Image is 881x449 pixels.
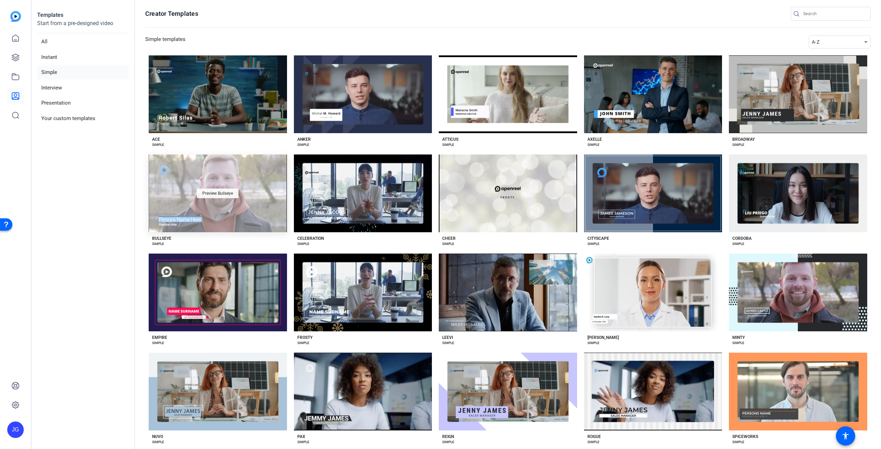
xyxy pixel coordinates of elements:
img: blue-gradient.svg [10,11,21,22]
button: Template image [439,353,577,430]
div: NUVO [152,434,163,439]
div: SIMPLE [297,241,309,247]
button: Template imagePreview Bullseye [149,154,287,232]
button: Template image [149,254,287,331]
div: SIMPLE [587,142,599,148]
div: SIMPLE [297,340,309,346]
button: Template image [729,55,867,133]
li: Instant [37,50,129,64]
div: SIMPLE [297,142,309,148]
button: Template image [294,254,432,331]
div: [PERSON_NAME] [587,335,619,340]
div: SIMPLE [297,439,309,445]
div: SIMPLE [442,439,454,445]
div: AXELLE [587,137,602,142]
div: SIMPLE [152,241,164,247]
div: SIMPLE [587,439,599,445]
div: FROSTY [297,335,312,340]
div: ANKER [297,137,311,142]
div: CORDOBA [732,236,752,241]
div: SIMPLE [732,142,744,148]
div: LEEVI [442,335,453,340]
button: Template image [584,353,722,430]
input: Search [803,10,865,18]
div: CHEER [442,236,456,241]
button: Template image [584,55,722,133]
div: SIMPLE [152,340,164,346]
button: Template image [584,254,722,331]
button: Template image [294,154,432,232]
button: Template image [294,353,432,430]
div: SIMPLE [152,142,164,148]
div: SIMPLE [587,340,599,346]
div: CELEBRATION [297,236,324,241]
div: EMPIRE [152,335,167,340]
button: Template image [439,55,577,133]
div: REIGN [442,434,454,439]
div: PAX [297,434,305,439]
button: Template image [729,254,867,331]
button: Template image [439,154,577,232]
li: Presentation [37,96,129,110]
button: Template image [729,353,867,430]
button: Template image [149,55,287,133]
strong: Templates [37,12,63,18]
mat-icon: accessibility [841,432,850,440]
span: Preview Bullseye [202,191,233,195]
button: Template image [584,154,722,232]
div: BULLSEYE [152,236,171,241]
div: MINTY [732,335,745,340]
div: SPICEWORKS [732,434,758,439]
div: CITYSCAPE [587,236,609,241]
button: Template image [439,254,577,331]
div: SIMPLE [442,340,454,346]
p: Start from a pre-designed video [37,19,129,33]
div: SIMPLE [152,439,164,445]
div: ACE [152,137,160,142]
li: All [37,35,129,49]
div: SIMPLE [732,439,744,445]
div: SIMPLE [442,142,454,148]
div: SIMPLE [442,241,454,247]
h3: Simple templates [145,35,185,49]
span: A-Z [812,39,819,45]
div: ROGUE [587,434,601,439]
div: SIMPLE [732,241,744,247]
div: ATTICUS [442,137,458,142]
button: Template image [149,353,287,430]
div: SIMPLE [732,340,744,346]
h1: Creator Templates [145,10,198,18]
div: SIMPLE [587,241,599,247]
li: Simple [37,65,129,79]
button: Template image [729,154,867,232]
li: Interview [37,81,129,95]
li: Your custom templates [37,111,129,126]
button: Template image [294,55,432,133]
div: BROADWAY [732,137,755,142]
div: JG [7,421,24,438]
